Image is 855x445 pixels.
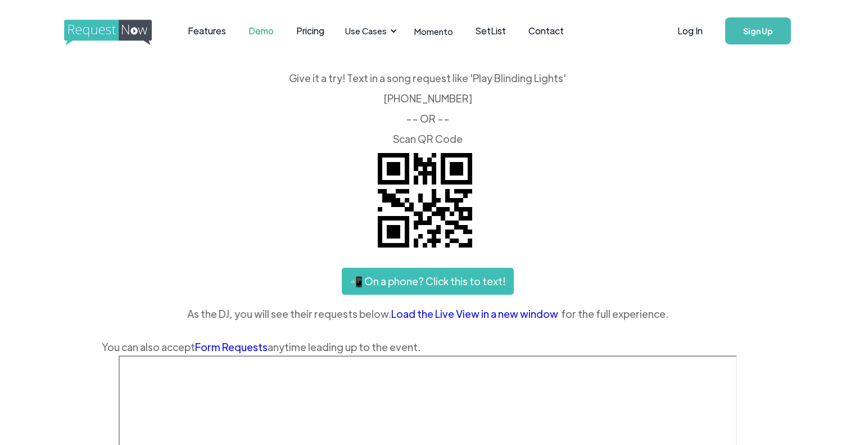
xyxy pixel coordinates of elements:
[64,20,148,42] a: home
[342,268,514,295] a: 📲 On a phone? Click this to text!
[195,340,268,353] a: Form Requests
[102,339,754,356] div: You can also accept anytime leading up to the event.
[391,305,561,322] a: Load the Live View in a new window
[102,73,754,144] div: Give it a try! Text in a song request like 'Play Blinding Lights' ‍ [PHONE_NUMBER] -- OR -- ‍ Sca...
[102,305,754,322] div: As the DJ, you will see their requests below. for the full experience.
[666,11,714,51] a: Log In
[177,14,237,48] a: Features
[345,25,387,37] div: Use Cases
[338,14,400,48] div: Use Cases
[369,144,481,257] img: QR code
[64,20,173,46] img: requestnow logo
[725,17,791,44] a: Sign Up
[403,15,464,48] a: Momento
[285,14,336,48] a: Pricing
[517,14,575,48] a: Contact
[464,14,517,48] a: SetList
[237,14,285,48] a: Demo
